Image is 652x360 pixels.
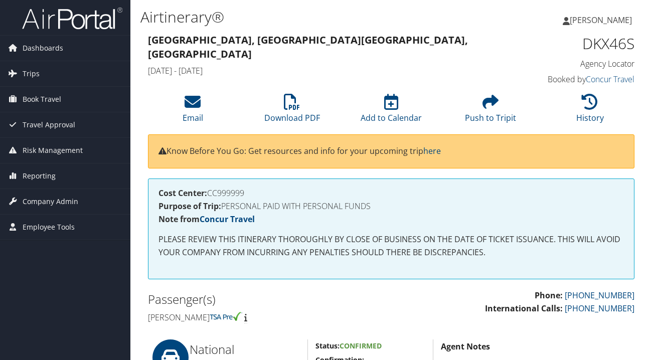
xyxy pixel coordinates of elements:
[485,303,563,314] strong: International Calls:
[148,33,468,61] strong: [GEOGRAPHIC_DATA], [GEOGRAPHIC_DATA] [GEOGRAPHIC_DATA], [GEOGRAPHIC_DATA]
[23,36,63,61] span: Dashboards
[200,214,255,225] a: Concur Travel
[148,65,509,76] h4: [DATE] - [DATE]
[465,99,516,123] a: Push to Tripit
[23,163,56,189] span: Reporting
[264,99,320,123] a: Download PDF
[524,33,634,54] h1: DKX46S
[148,291,384,308] h2: Passenger(s)
[535,290,563,301] strong: Phone:
[23,138,83,163] span: Risk Management
[563,5,642,35] a: [PERSON_NAME]
[158,214,255,225] strong: Note from
[158,145,624,158] p: Know Before You Go: Get resources and info for your upcoming trip
[576,99,604,123] a: History
[565,303,634,314] a: [PHONE_NUMBER]
[423,145,441,156] a: here
[158,189,624,197] h4: CC999999
[210,312,242,321] img: tsa-precheck.png
[190,341,300,358] h2: National
[23,189,78,214] span: Company Admin
[524,74,634,85] h4: Booked by
[340,341,382,350] span: Confirmed
[158,201,221,212] strong: Purpose of Trip:
[23,61,40,86] span: Trips
[586,74,634,85] a: Concur Travel
[22,7,122,30] img: airportal-logo.png
[23,215,75,240] span: Employee Tools
[148,312,384,323] h4: [PERSON_NAME]
[441,341,490,352] strong: Agent Notes
[158,202,624,210] h4: PERSONAL PAID WITH PERSONAL FUNDS
[361,99,422,123] a: Add to Calendar
[565,290,634,301] a: [PHONE_NUMBER]
[140,7,475,28] h1: Airtinerary®
[315,341,340,350] strong: Status:
[158,188,207,199] strong: Cost Center:
[570,15,632,26] span: [PERSON_NAME]
[23,112,75,137] span: Travel Approval
[524,58,634,69] h4: Agency Locator
[23,87,61,112] span: Book Travel
[183,99,203,123] a: Email
[158,233,624,259] p: PLEASE REVIEW THIS ITINERARY THOROUGHLY BY CLOSE OF BUSINESS ON THE DATE OF TICKET ISSUANCE. THIS...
